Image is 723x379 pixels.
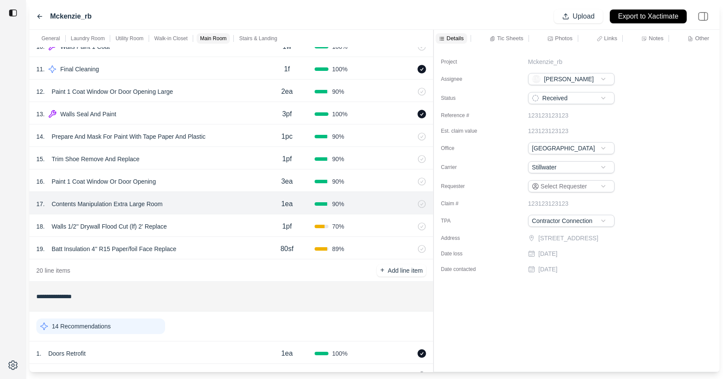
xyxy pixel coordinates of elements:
img: right-panel.svg [694,7,713,26]
button: Export to Xactimate [610,10,687,23]
p: Export to Xactimate [618,12,678,22]
button: Upload [554,10,603,23]
img: toggle sidebar [9,9,17,17]
p: Upload [573,12,595,22]
label: Mckenzie_rb [50,11,92,22]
